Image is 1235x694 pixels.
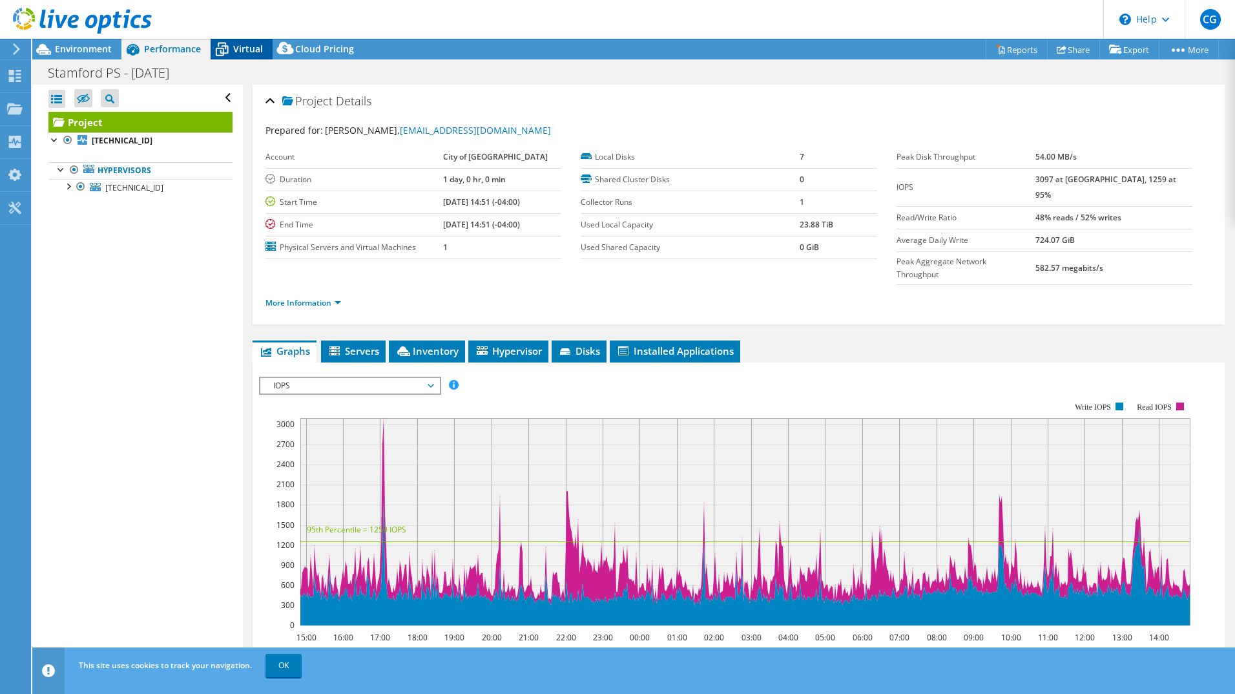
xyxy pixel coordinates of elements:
b: 54.00 MB/s [1035,151,1077,162]
text: 04:00 [778,632,798,643]
text: 02:00 [703,632,723,643]
text: 95th Percentile = 1259 IOPS [307,524,406,535]
text: 12:00 [1074,632,1094,643]
text: 16:00 [333,632,353,643]
b: [DATE] 14:51 (-04:00) [443,219,520,230]
span: Details [336,93,371,109]
span: Cloud Pricing [295,43,354,55]
text: 18:00 [407,632,427,643]
span: [TECHNICAL_ID] [105,182,163,193]
b: 48% reads / 52% writes [1035,212,1121,223]
text: 08:00 [926,632,946,643]
text: 13:00 [1112,632,1132,643]
b: 582.57 megabits/s [1035,262,1103,273]
text: 15:00 [296,632,316,643]
label: Physical Servers and Virtual Machines [265,241,443,254]
text: 1800 [276,499,295,510]
span: Installed Applications [616,344,734,357]
b: 23.88 TiB [800,219,833,230]
label: Peak Aggregate Network Throughput [897,255,1035,281]
text: 14:00 [1148,632,1168,643]
label: Read/Write Ratio [897,211,1035,224]
label: Start Time [265,196,443,209]
a: Export [1099,39,1159,59]
text: 23:00 [592,632,612,643]
label: Account [265,151,443,163]
span: IOPS [267,378,433,394]
a: More [1159,39,1219,59]
text: 03:00 [741,632,761,643]
text: 07:00 [889,632,909,643]
text: 09:00 [963,632,983,643]
text: 20:00 [481,632,501,643]
h1: Stamford PS - [DATE] [42,66,189,80]
label: Shared Cluster Disks [581,173,800,186]
b: 0 GiB [800,242,819,253]
span: [PERSON_NAME], [325,124,551,136]
label: Used Shared Capacity [581,241,800,254]
text: 2100 [276,479,295,490]
label: Average Daily Write [897,234,1035,247]
span: Environment [55,43,112,55]
b: City of [GEOGRAPHIC_DATA] [443,151,548,162]
span: Inventory [395,344,459,357]
text: 01:00 [667,632,687,643]
text: 10:00 [1001,632,1021,643]
text: 11:00 [1037,632,1057,643]
label: Collector Runs [581,196,800,209]
svg: \n [1119,14,1131,25]
text: 06:00 [852,632,872,643]
text: 3000 [276,419,295,430]
b: 0 [800,174,804,185]
b: [DATE] 14:51 (-04:00) [443,196,520,207]
text: 19:00 [444,632,464,643]
a: [TECHNICAL_ID] [48,179,233,196]
span: Graphs [259,344,310,357]
span: Performance [144,43,201,55]
text: Write IOPS [1075,403,1111,412]
label: End Time [265,218,443,231]
a: More Information [265,297,341,308]
label: Prepared for: [265,124,323,136]
label: IOPS [897,181,1035,194]
span: Hypervisor [475,344,542,357]
label: Local Disks [581,151,800,163]
text: 900 [281,560,295,571]
span: This site uses cookies to track your navigation. [79,660,252,671]
a: OK [265,654,302,677]
text: 17:00 [369,632,389,643]
label: Duration [265,173,443,186]
b: 1 day, 0 hr, 0 min [443,174,506,185]
b: 724.07 GiB [1035,235,1075,246]
text: 22:00 [555,632,576,643]
a: [EMAIL_ADDRESS][DOMAIN_NAME] [400,124,551,136]
label: Used Local Capacity [581,218,800,231]
text: Read IOPS [1137,403,1172,412]
b: 1 [800,196,804,207]
text: 21:00 [518,632,538,643]
label: Peak Disk Throughput [897,151,1035,163]
a: [TECHNICAL_ID] [48,132,233,149]
a: Reports [986,39,1048,59]
span: CG [1200,9,1221,30]
text: 600 [281,580,295,591]
b: 3097 at [GEOGRAPHIC_DATA], 1259 at 95% [1035,174,1176,200]
text: 1200 [276,540,295,551]
a: Hypervisors [48,162,233,179]
text: 2400 [276,459,295,470]
span: Project [282,95,333,108]
span: Disks [558,344,600,357]
a: Share [1047,39,1100,59]
text: 0 [290,620,295,631]
text: 2700 [276,439,295,450]
span: Virtual [233,43,263,55]
text: 300 [281,600,295,611]
span: Servers [327,344,379,357]
b: 1 [443,242,448,253]
a: Project [48,112,233,132]
b: [TECHNICAL_ID] [92,135,152,146]
text: 05:00 [815,632,835,643]
text: 00:00 [629,632,649,643]
b: 7 [800,151,804,162]
text: 1500 [276,520,295,531]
